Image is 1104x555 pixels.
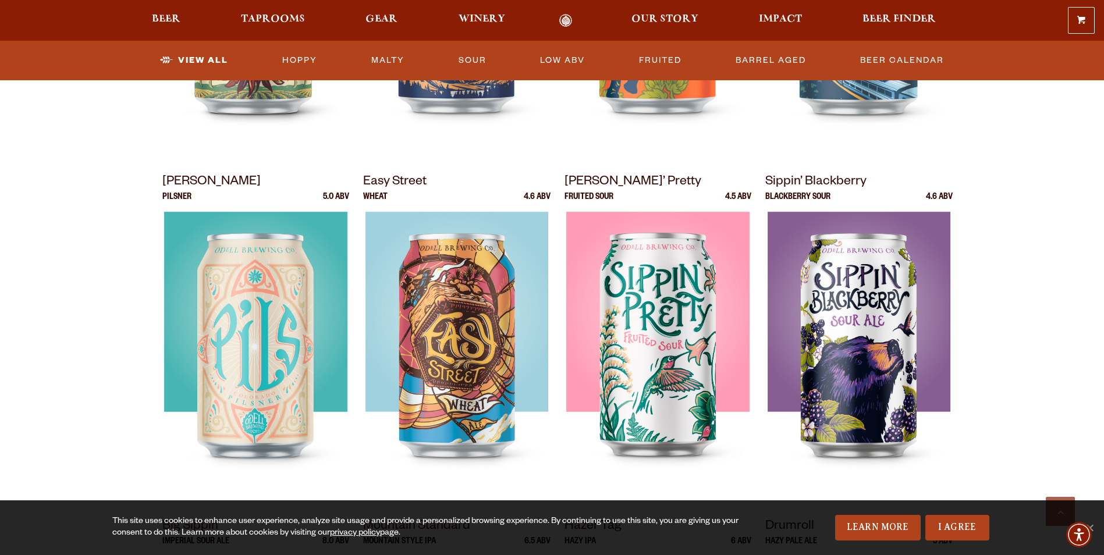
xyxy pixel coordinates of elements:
[535,47,590,74] a: Low ABV
[358,14,405,27] a: Gear
[162,172,350,193] p: [PERSON_NAME]
[862,15,936,24] span: Beer Finder
[624,14,706,27] a: Our Story
[725,193,751,212] p: 4.5 ABV
[363,172,551,193] p: Easy Street
[731,47,811,74] a: Barrel Aged
[367,47,409,74] a: Malty
[524,193,551,212] p: 4.6 ABV
[759,15,802,24] span: Impact
[765,172,953,503] a: Sippin’ Blackberry Blackberry Sour 4.6 ABV Sippin’ Blackberry Sippin’ Blackberry
[155,47,233,74] a: View All
[926,193,953,212] p: 4.6 ABV
[363,172,551,503] a: Easy Street Wheat 4.6 ABV Easy Street Easy Street
[459,15,505,24] span: Winery
[454,47,491,74] a: Sour
[152,15,180,24] span: Beer
[1046,497,1075,526] a: Scroll to top
[233,14,313,27] a: Taprooms
[144,14,188,27] a: Beer
[765,193,830,212] p: Blackberry Sour
[451,14,513,27] a: Winery
[751,14,810,27] a: Impact
[363,193,388,212] p: Wheat
[162,193,191,212] p: Pilsner
[768,212,950,503] img: Sippin’ Blackberry
[565,172,752,193] p: [PERSON_NAME]’ Pretty
[855,14,943,27] a: Beer Finder
[835,515,921,540] a: Learn More
[566,212,749,503] img: Sippin’ Pretty
[631,15,698,24] span: Our Story
[164,212,347,503] img: Odell Pils
[855,47,949,74] a: Beer Calendar
[330,529,380,538] a: privacy policy
[565,193,613,212] p: Fruited Sour
[565,172,752,503] a: [PERSON_NAME]’ Pretty Fruited Sour 4.5 ABV Sippin’ Pretty Sippin’ Pretty
[323,193,349,212] p: 5.0 ABV
[544,14,588,27] a: Odell Home
[278,47,322,74] a: Hoppy
[365,212,548,503] img: Easy Street
[365,15,397,24] span: Gear
[241,15,305,24] span: Taprooms
[925,515,989,540] a: I Agree
[634,47,686,74] a: Fruited
[162,172,350,503] a: [PERSON_NAME] Pilsner 5.0 ABV Odell Pils Odell Pils
[1066,522,1092,547] div: Accessibility Menu
[112,516,740,539] div: This site uses cookies to enhance user experience, analyze site usage and provide a personalized ...
[765,172,953,193] p: Sippin’ Blackberry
